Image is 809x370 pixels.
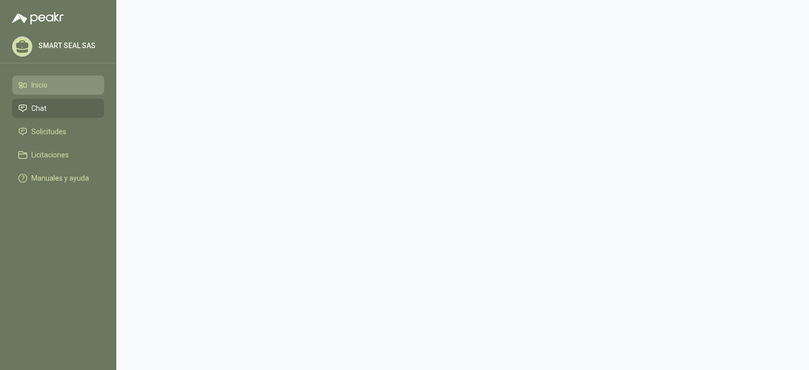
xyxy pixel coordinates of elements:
a: Manuales y ayuda [12,169,104,188]
span: Manuales y ayuda [31,173,89,184]
span: Licitaciones [31,149,69,160]
span: Solicitudes [31,126,66,137]
span: Inicio [31,79,48,91]
a: Chat [12,99,104,118]
a: Inicio [12,75,104,95]
a: Solicitudes [12,122,104,141]
img: Logo peakr [12,12,64,24]
a: Licitaciones [12,145,104,165]
p: SMART SEAL SAS [38,42,102,49]
span: Chat [31,103,47,114]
